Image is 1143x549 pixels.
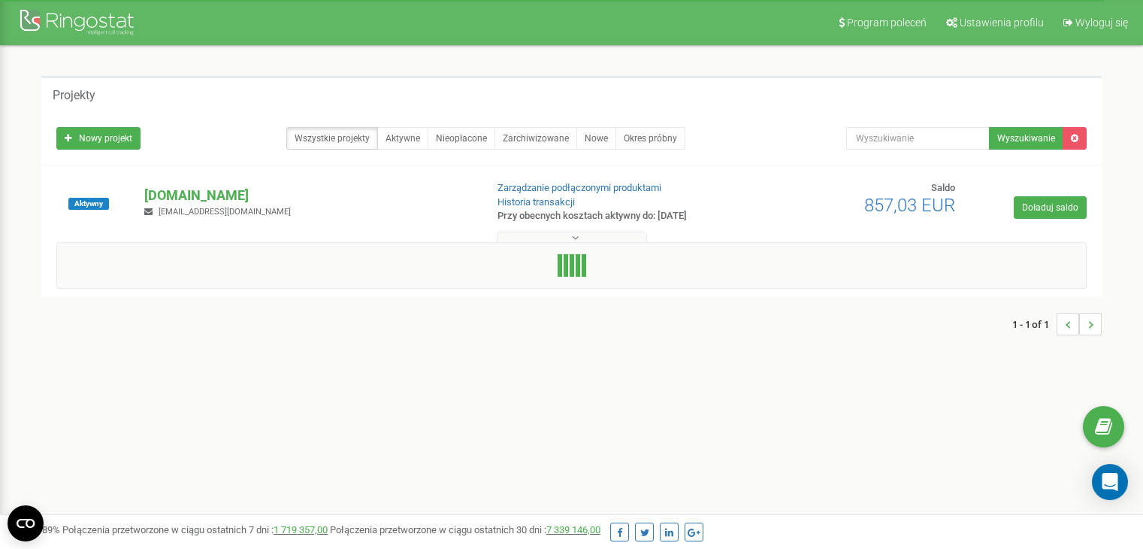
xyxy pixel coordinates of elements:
span: [EMAIL_ADDRESS][DOMAIN_NAME] [159,207,291,217]
a: Nowy projekt [56,127,141,150]
span: Saldo [931,182,955,193]
div: Open Intercom Messenger [1092,464,1128,500]
a: Nowe [576,127,616,150]
a: Zarchiwizowane [494,127,577,150]
a: Doładuj saldo [1014,196,1087,219]
a: Wszystkie projekty [286,127,378,150]
a: Historia transakcji [497,196,575,208]
a: 1 719 357,00 [274,524,328,535]
span: Ustawienia profilu [960,17,1044,29]
span: Aktywny [68,198,109,210]
button: Wyszukiwanie [989,127,1063,150]
a: Zarządzanie podłączonymi produktami [497,182,661,193]
nav: ... [1012,298,1102,350]
span: 1 - 1 of 1 [1012,313,1057,335]
p: Przy obecnych kosztach aktywny do: [DATE] [497,209,738,223]
span: Program poleceń [847,17,927,29]
a: Okres próbny [615,127,685,150]
button: Open CMP widget [8,505,44,541]
a: Aktywne [377,127,428,150]
span: Połączenia przetworzone w ciągu ostatnich 7 dni : [62,524,328,535]
span: 857,03 EUR [864,195,955,216]
span: Połączenia przetworzone w ciągu ostatnich 30 dni : [330,524,600,535]
a: Nieopłacone [428,127,495,150]
a: 7 339 146,00 [546,524,600,535]
span: Wyloguj się [1075,17,1128,29]
h5: Projekty [53,89,95,102]
p: [DOMAIN_NAME] [144,186,473,205]
input: Wyszukiwanie [846,127,990,150]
